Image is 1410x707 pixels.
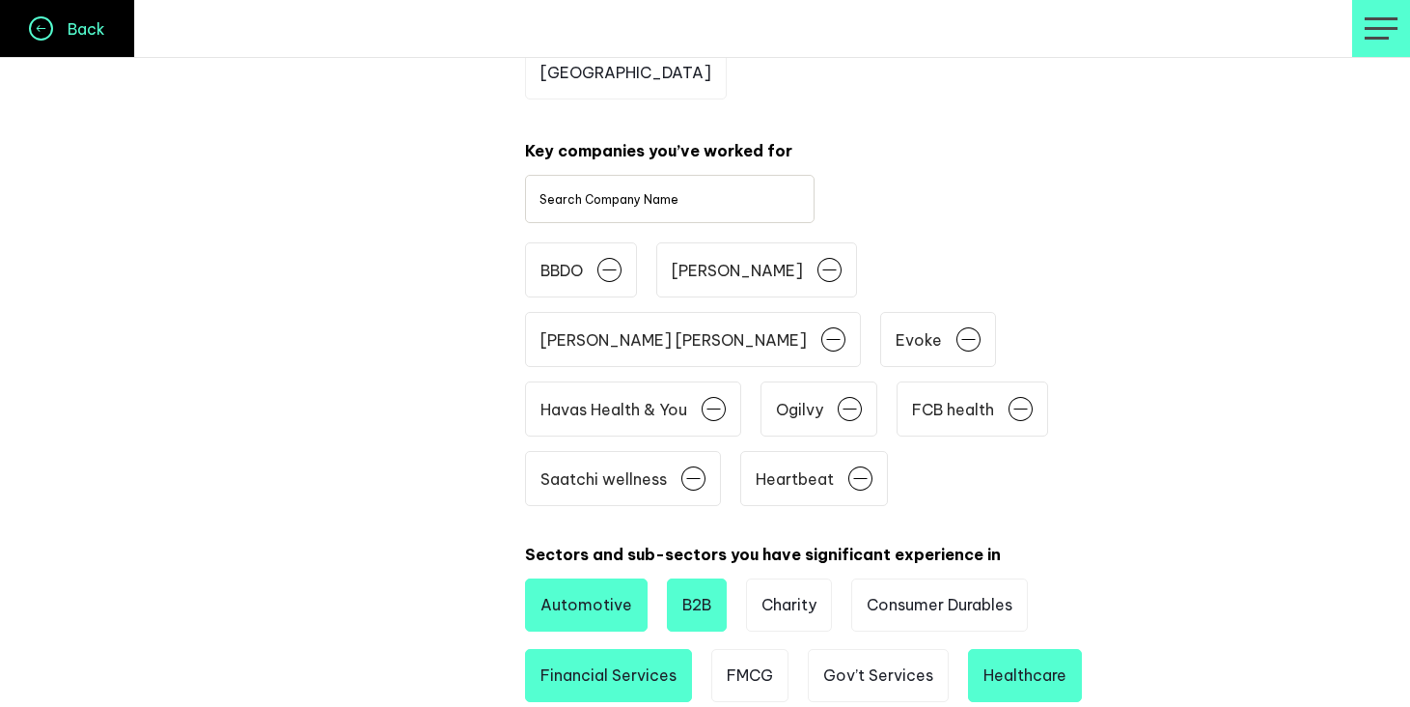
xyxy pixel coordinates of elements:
li: Gov’t Services [808,649,949,702]
li: Heartbeat [740,451,888,506]
li: Automotive [525,579,648,632]
li: Saatchi wellness [525,451,721,506]
li: Evoke [880,312,996,367]
li: Consumer Durables [851,579,1028,632]
li: BBDO [525,242,637,297]
li: [GEOGRAPHIC_DATA] [525,46,727,99]
li: Healthcare [968,649,1082,702]
li: Havas Health & You [525,382,741,437]
li: [PERSON_NAME] [PERSON_NAME] [525,312,861,367]
li: Ogilvy [760,382,877,437]
li: B2B [667,579,727,632]
li: FCB health [897,382,1048,437]
img: profile [1365,17,1398,40]
label: Search Company Name [539,192,678,207]
li: FMCG [711,649,788,702]
h4: Key companies you’ve worked for [525,141,1177,160]
li: Financial Services [525,649,692,702]
li: Charity [746,579,832,632]
li: [PERSON_NAME] [656,242,857,297]
h4: Back [53,19,105,39]
h4: Sectors and sub-sectors you have significant experience in [525,545,1177,564]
